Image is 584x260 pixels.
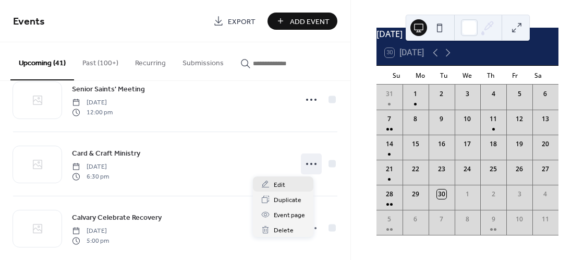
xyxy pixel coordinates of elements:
span: Event page [274,210,305,221]
div: 4 [541,190,550,199]
div: Sa [527,66,550,85]
div: 30 [437,190,446,199]
a: Calvary Celebrate Recovery [72,211,162,223]
div: 8 [411,114,420,124]
span: 5:00 pm [72,236,109,245]
div: Tu [432,66,456,85]
div: Su [385,66,408,85]
button: Add Event [267,13,337,30]
div: 9 [489,215,498,224]
div: 24 [463,164,472,174]
div: 1 [463,190,472,199]
span: Add Event [290,16,330,27]
div: 3 [463,89,472,99]
div: 2 [437,89,446,99]
span: Edit [274,180,285,191]
a: Export [205,13,263,30]
div: 3 [515,190,524,199]
div: Fr [503,66,526,85]
div: 23 [437,164,446,174]
div: 8 [463,215,472,224]
span: Events [13,11,45,32]
span: 6:30 pm [72,172,109,181]
button: Past (100+) [74,42,127,79]
span: Export [228,16,256,27]
div: 26 [515,164,524,174]
div: 2 [489,190,498,199]
div: 14 [385,139,394,149]
div: 7 [385,114,394,124]
div: 22 [411,164,420,174]
div: 11 [489,114,498,124]
div: We [456,66,479,85]
span: [DATE] [72,98,113,108]
div: Mo [408,66,432,85]
div: 4 [489,89,498,99]
div: 21 [385,164,394,174]
div: 10 [515,215,524,224]
span: [DATE] [72,227,109,236]
div: 19 [515,139,524,149]
span: Calvary Celebrate Recovery [72,212,162,223]
span: Senior Saints' Meeting [72,84,145,95]
span: [DATE] [72,162,109,172]
span: Delete [274,225,294,236]
span: Card & Craft Ministry [72,148,140,159]
div: 25 [489,164,498,174]
a: Card & Craft Ministry [72,147,140,159]
div: 17 [463,139,472,149]
div: 11 [541,215,550,224]
span: 12:00 pm [72,108,113,117]
div: 13 [541,114,550,124]
div: 1 [411,89,420,99]
div: 5 [385,215,394,224]
button: Recurring [127,42,174,79]
div: 15 [411,139,420,149]
div: 12 [515,114,524,124]
div: Th [479,66,503,85]
div: 5 [515,89,524,99]
div: 18 [489,139,498,149]
div: 9 [437,114,446,124]
div: 7 [437,215,446,224]
span: Duplicate [274,195,301,206]
button: Submissions [174,42,232,79]
div: 10 [463,114,472,124]
div: [DATE] [376,28,558,40]
button: Upcoming (41) [10,42,74,80]
div: 29 [411,190,420,199]
div: 31 [385,89,394,99]
div: 6 [541,89,550,99]
div: 6 [411,215,420,224]
div: 16 [437,139,446,149]
div: 27 [541,164,550,174]
div: 28 [385,190,394,199]
a: Senior Saints' Meeting [72,83,145,95]
div: 20 [541,139,550,149]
